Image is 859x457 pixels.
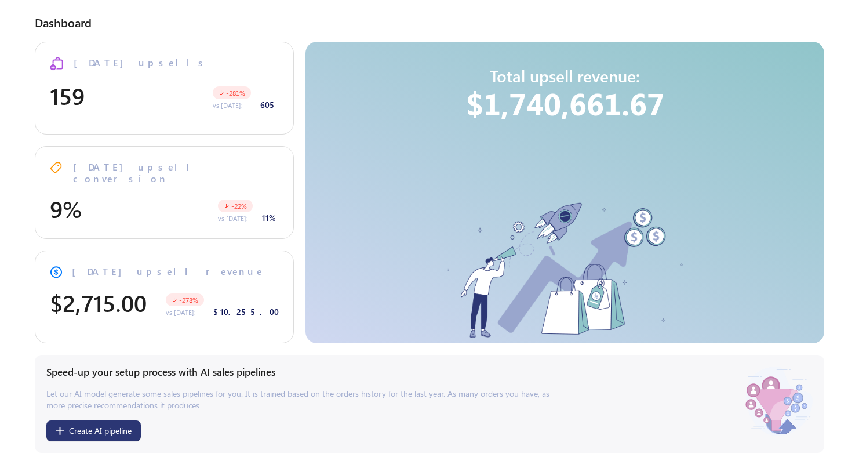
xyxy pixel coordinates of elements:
[231,201,247,211] span: -22 %
[179,295,198,304] span: -278 %
[72,266,263,277] span: [DATE] upsell revenue
[213,100,243,110] small: vs [DATE]:
[73,161,279,184] span: [DATE] upsell conversion
[166,307,196,317] small: vs [DATE]:
[46,365,275,379] span: Speed-up your setup process with AI sales pipelines
[50,288,156,318] span: $2,715.00
[260,99,279,110] span: 605
[466,86,664,121] span: $1,740,661.67
[50,81,160,111] span: 159
[50,194,160,224] span: 9%
[46,420,141,441] button: Create AI pipeline
[226,88,245,97] span: -281 %
[218,213,248,223] small: vs [DATE]:
[35,15,92,29] h2: Dashboard
[46,388,549,411] span: Let our AI model generate some sales pipelines for you. It is trained based on the orders history...
[69,426,132,436] div: Create AI pipeline
[74,57,208,68] span: [DATE] upsells
[213,306,279,317] span: $10,255.00
[262,212,279,223] span: 11%
[466,65,664,86] h2: Total upsell revenue:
